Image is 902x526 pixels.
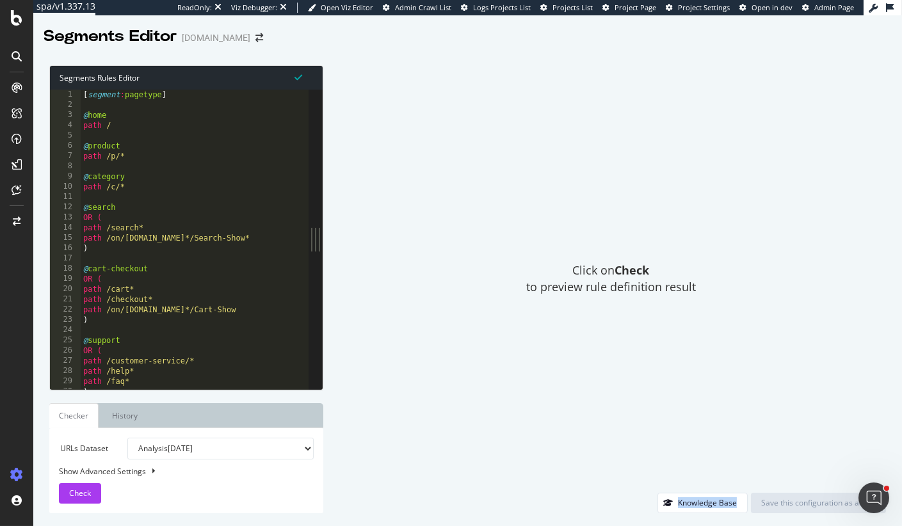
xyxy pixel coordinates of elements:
[49,403,99,428] a: Checker
[50,192,81,202] div: 11
[49,466,304,477] div: Show Advanced Settings
[177,3,212,13] div: ReadOnly:
[50,325,81,335] div: 24
[50,243,81,253] div: 16
[50,315,81,325] div: 23
[308,3,373,13] a: Open Viz Editor
[44,26,177,47] div: Segments Editor
[50,100,81,110] div: 2
[50,131,81,141] div: 5
[50,305,81,315] div: 22
[50,161,81,171] div: 8
[49,438,118,459] label: URLs Dataset
[50,387,81,397] div: 30
[50,141,81,151] div: 6
[50,90,81,100] div: 1
[751,493,886,513] button: Save this configuration as active
[615,262,649,278] strong: Check
[395,3,451,12] span: Admin Crawl List
[552,3,593,12] span: Projects List
[50,223,81,233] div: 14
[678,497,737,508] div: Knowledge Base
[814,3,854,12] span: Admin Page
[50,120,81,131] div: 4
[50,346,81,356] div: 26
[50,253,81,264] div: 17
[802,3,854,13] a: Admin Page
[50,171,81,182] div: 9
[50,284,81,294] div: 20
[526,262,696,295] span: Click on to preview rule definition result
[102,403,148,428] a: History
[182,31,250,44] div: [DOMAIN_NAME]
[50,274,81,284] div: 19
[678,3,730,12] span: Project Settings
[615,3,656,12] span: Project Page
[50,202,81,212] div: 12
[50,182,81,192] div: 10
[752,3,793,12] span: Open in dev
[69,488,91,498] span: Check
[50,212,81,223] div: 13
[50,366,81,376] div: 28
[50,294,81,305] div: 21
[50,66,323,90] div: Segments Rules Editor
[473,3,531,12] span: Logs Projects List
[602,3,656,13] a: Project Page
[858,482,889,513] iframe: Intercom live chat
[50,151,81,161] div: 7
[59,483,101,504] button: Check
[383,3,451,13] a: Admin Crawl List
[50,335,81,346] div: 25
[739,3,793,13] a: Open in dev
[761,497,876,508] div: Save this configuration as active
[657,497,748,508] a: Knowledge Base
[50,376,81,387] div: 29
[50,233,81,243] div: 15
[294,71,302,83] span: Syntax is valid
[50,110,81,120] div: 3
[461,3,531,13] a: Logs Projects List
[231,3,277,13] div: Viz Debugger:
[321,3,373,12] span: Open Viz Editor
[666,3,730,13] a: Project Settings
[50,264,81,274] div: 18
[50,356,81,366] div: 27
[540,3,593,13] a: Projects List
[255,33,263,42] div: arrow-right-arrow-left
[657,493,748,513] button: Knowledge Base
